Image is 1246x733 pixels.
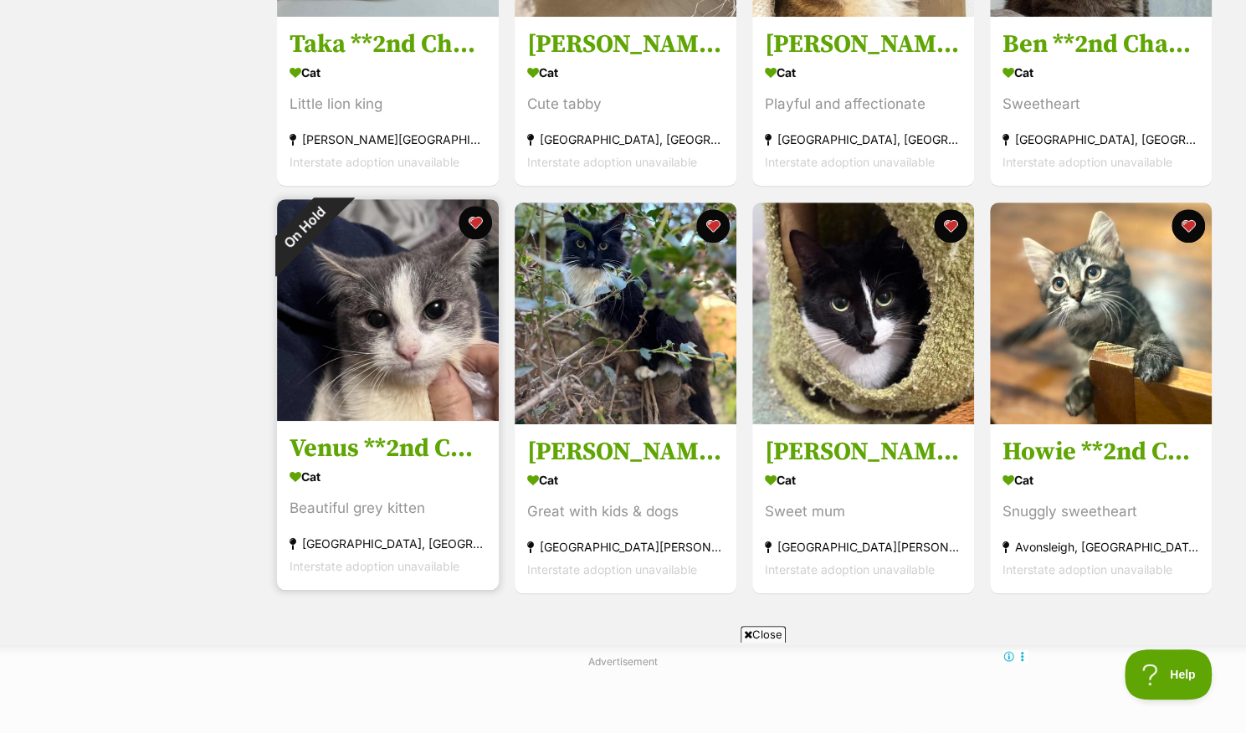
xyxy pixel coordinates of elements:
[290,129,486,151] div: [PERSON_NAME][GEOGRAPHIC_DATA], [GEOGRAPHIC_DATA]
[290,94,486,116] div: Little lion king
[752,202,974,424] img: Chloe🌹
[527,129,724,151] div: [GEOGRAPHIC_DATA], [GEOGRAPHIC_DATA]
[290,497,486,520] div: Beautiful grey kitten
[752,17,974,187] a: [PERSON_NAME] **2nd Chance Cat Rescue** Cat Playful and affectionate [GEOGRAPHIC_DATA], [GEOGRAPH...
[1002,156,1172,170] span: Interstate adoption unavailable
[990,202,1212,424] img: Howie **2nd Chance Cat Rescue**
[527,536,724,558] div: [GEOGRAPHIC_DATA][PERSON_NAME], [GEOGRAPHIC_DATA]
[527,29,724,61] h3: [PERSON_NAME] **2nd Chance Cat Rescue**
[1002,468,1199,492] div: Cat
[527,156,697,170] span: Interstate adoption unavailable
[1002,129,1199,151] div: [GEOGRAPHIC_DATA], [GEOGRAPHIC_DATA]
[527,468,724,492] div: Cat
[765,436,961,468] h3: [PERSON_NAME]🌹
[515,423,736,593] a: [PERSON_NAME] 🌷 Cat Great with kids & dogs [GEOGRAPHIC_DATA][PERSON_NAME], [GEOGRAPHIC_DATA] Inte...
[527,562,697,577] span: Interstate adoption unavailable
[1002,500,1199,523] div: Snuggly sweetheart
[1172,209,1205,243] button: favourite
[527,94,724,116] div: Cute tabby
[1002,562,1172,577] span: Interstate adoption unavailable
[277,420,499,590] a: Venus **2nd Chance Cat Rescue** Cat Beautiful grey kitten [GEOGRAPHIC_DATA], [GEOGRAPHIC_DATA] In...
[990,17,1212,187] a: Ben **2nd Chance Cat Rescue** Cat Sweetheart [GEOGRAPHIC_DATA], [GEOGRAPHIC_DATA] Interstate adop...
[765,468,961,492] div: Cat
[990,423,1212,593] a: Howie **2nd Chance Cat Rescue** Cat Snuggly sweetheart Avonsleigh, [GEOGRAPHIC_DATA] Interstate a...
[527,436,724,468] h3: [PERSON_NAME] 🌷
[765,562,935,577] span: Interstate adoption unavailable
[459,206,492,239] button: favourite
[765,129,961,151] div: [GEOGRAPHIC_DATA], [GEOGRAPHIC_DATA]
[765,536,961,558] div: [GEOGRAPHIC_DATA][PERSON_NAME], [GEOGRAPHIC_DATA]
[290,559,459,573] span: Interstate adoption unavailable
[290,464,486,489] div: Cat
[1125,649,1213,700] iframe: Help Scout Beacon - Open
[255,177,354,276] div: On Hold
[290,532,486,555] div: [GEOGRAPHIC_DATA], [GEOGRAPHIC_DATA]
[1002,94,1199,116] div: Sweetheart
[765,61,961,85] div: Cat
[277,408,499,424] a: On Hold
[290,61,486,85] div: Cat
[527,500,724,523] div: Great with kids & dogs
[752,423,974,593] a: [PERSON_NAME]🌹 Cat Sweet mum [GEOGRAPHIC_DATA][PERSON_NAME], [GEOGRAPHIC_DATA] Interstate adoptio...
[1002,29,1199,61] h3: Ben **2nd Chance Cat Rescue**
[934,209,967,243] button: favourite
[696,209,730,243] button: favourite
[765,156,935,170] span: Interstate adoption unavailable
[290,433,486,464] h3: Venus **2nd Chance Cat Rescue**
[515,17,736,187] a: [PERSON_NAME] **2nd Chance Cat Rescue** Cat Cute tabby [GEOGRAPHIC_DATA], [GEOGRAPHIC_DATA] Inter...
[765,500,961,523] div: Sweet mum
[1002,436,1199,468] h3: Howie **2nd Chance Cat Rescue**
[1002,536,1199,558] div: Avonsleigh, [GEOGRAPHIC_DATA]
[277,17,499,187] a: Taka **2nd Chance Cat Rescue** Cat Little lion king [PERSON_NAME][GEOGRAPHIC_DATA], [GEOGRAPHIC_D...
[290,156,459,170] span: Interstate adoption unavailable
[218,649,1029,725] iframe: Advertisement
[741,626,786,643] span: Close
[290,29,486,61] h3: Taka **2nd Chance Cat Rescue**
[765,94,961,116] div: Playful and affectionate
[515,202,736,424] img: Gertie 🌷
[765,29,961,61] h3: [PERSON_NAME] **2nd Chance Cat Rescue**
[277,199,499,421] img: Venus **2nd Chance Cat Rescue**
[1002,61,1199,85] div: Cat
[527,61,724,85] div: Cat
